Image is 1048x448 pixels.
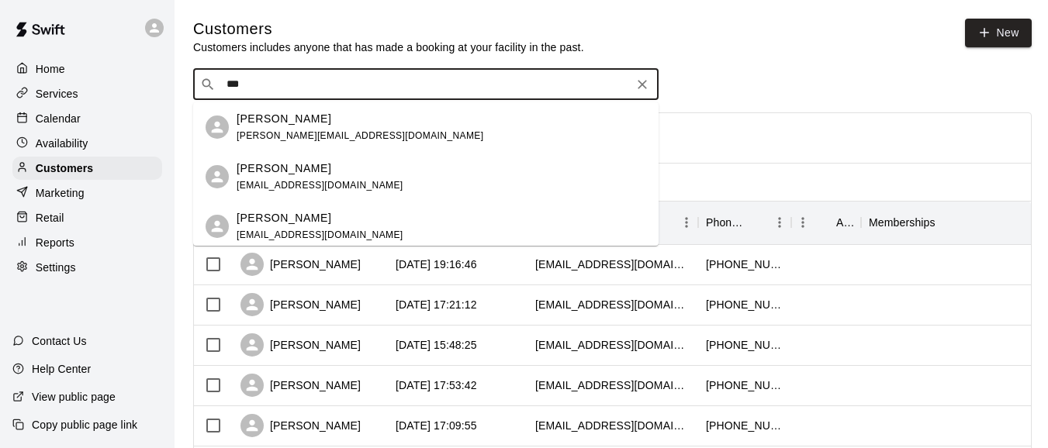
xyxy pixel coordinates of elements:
a: Services [12,82,162,105]
p: Contact Us [32,333,87,349]
div: Phone Number [698,201,791,244]
p: Services [36,86,78,102]
div: +17144835338 [706,297,783,312]
div: 2025-10-11 19:16:46 [396,257,477,272]
div: jordanfeipel@yahoo.com [535,377,690,393]
div: Age [791,201,861,244]
div: +16269935136 [706,418,783,433]
div: 2025-10-11 15:48:25 [396,337,477,353]
div: niki.novelette@gmail.com [535,297,690,312]
div: 2025-10-10 17:09:55 [396,418,477,433]
div: bburner0206@gmail.com [535,257,690,272]
div: [PERSON_NAME] [240,374,361,397]
a: Availability [12,132,162,155]
div: +17606056083 [706,337,783,353]
a: Marketing [12,181,162,205]
button: Sort [936,212,957,233]
div: [PERSON_NAME] [240,333,361,357]
div: 2025-10-10 17:53:42 [396,377,477,393]
div: Phone Number [706,201,746,244]
a: New [965,19,1032,47]
p: Availability [36,136,88,151]
p: Reports [36,235,74,250]
button: Sort [746,212,768,233]
a: Retail [12,206,162,229]
span: [EMAIL_ADDRESS][DOMAIN_NAME] [237,180,403,191]
div: Age [836,201,853,244]
div: [PERSON_NAME] [240,253,361,276]
a: Settings [12,256,162,279]
button: Menu [791,211,815,234]
div: [PERSON_NAME] [240,293,361,316]
div: Search customers by name or email [193,69,659,100]
div: jsdodgers82@gmail.com [535,418,690,433]
div: Kyle Ferree [206,115,229,139]
a: Reports [12,231,162,254]
p: View public page [32,389,116,405]
div: Kyle Erickson [206,165,229,188]
p: [PERSON_NAME] [237,160,331,177]
button: Menu [768,211,791,234]
p: Customers includes anyone that has made a booking at your facility in the past. [193,40,584,55]
p: Settings [36,260,76,275]
a: Home [12,57,162,81]
button: Clear [631,74,653,95]
div: Kyle Covarrubio [206,215,229,238]
div: [PERSON_NAME] [240,414,361,437]
a: Customers [12,157,162,180]
div: Email [527,201,698,244]
p: Home [36,61,65,77]
div: +19092475618 [706,377,783,393]
p: Calendar [36,111,81,126]
p: Marketing [36,185,85,201]
p: Copy public page link [32,417,137,432]
p: [PERSON_NAME] [237,210,331,226]
span: [EMAIL_ADDRESS][DOMAIN_NAME] [237,229,403,240]
span: [PERSON_NAME][EMAIL_ADDRESS][DOMAIN_NAME] [237,130,483,141]
div: +17605534893 [706,257,783,272]
button: Menu [675,211,698,234]
div: svetapendergrass@gmail.com [535,337,690,353]
h5: Customers [193,19,584,40]
p: Help Center [32,361,91,377]
div: 2025-10-11 17:21:12 [396,297,477,312]
p: [PERSON_NAME] [237,111,331,127]
div: Memberships [869,201,936,244]
p: Retail [36,210,64,226]
button: Sort [815,212,836,233]
p: Customers [36,160,93,176]
a: Calendar [12,107,162,130]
